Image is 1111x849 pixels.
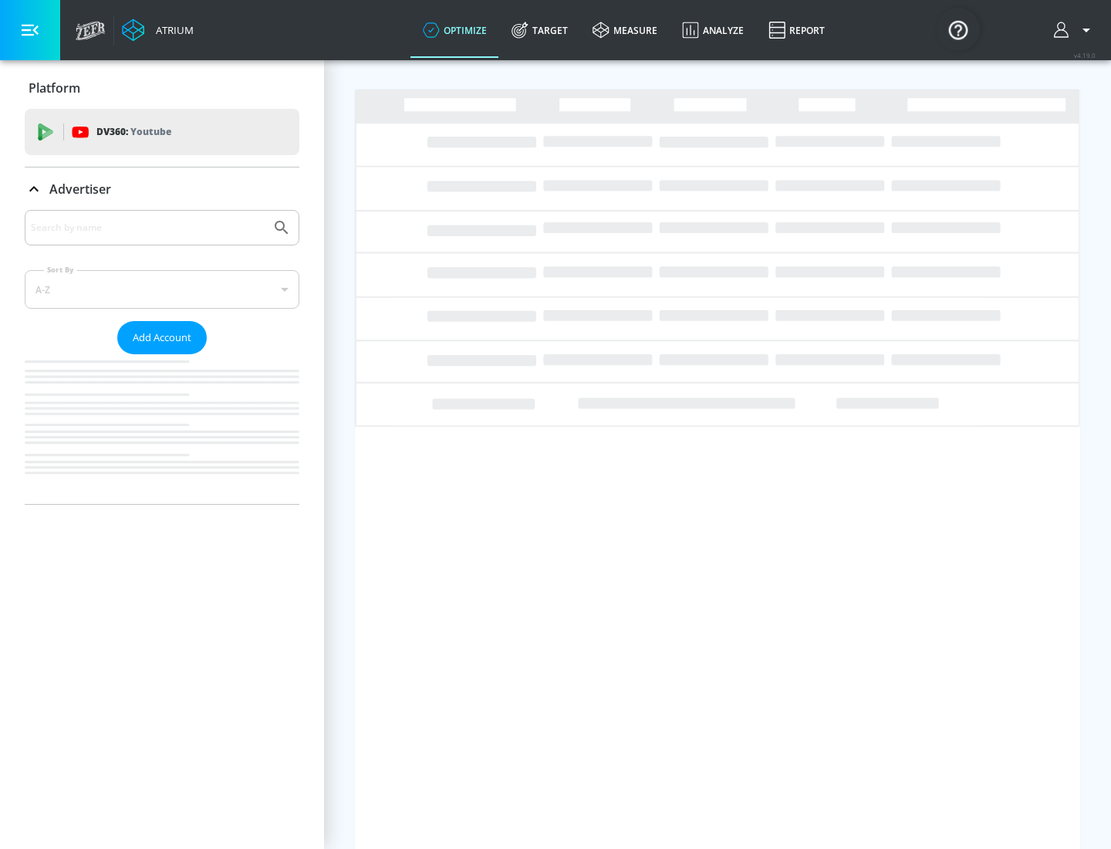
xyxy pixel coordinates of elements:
span: Add Account [133,329,191,347]
a: Atrium [122,19,194,42]
div: Platform [25,66,299,110]
div: Atrium [150,23,194,37]
input: Search by name [31,218,265,238]
button: Add Account [117,321,207,354]
div: DV360: Youtube [25,109,299,155]
p: DV360: [96,123,171,140]
p: Platform [29,79,80,96]
a: Target [499,2,580,58]
div: Advertiser [25,167,299,211]
a: optimize [410,2,499,58]
a: Analyze [670,2,756,58]
a: measure [580,2,670,58]
label: Sort By [44,265,77,275]
a: Report [756,2,837,58]
p: Advertiser [49,181,111,198]
div: A-Z [25,270,299,309]
nav: list of Advertiser [25,354,299,504]
button: Open Resource Center [937,8,980,51]
div: Advertiser [25,210,299,504]
p: Youtube [130,123,171,140]
span: v 4.19.0 [1074,51,1096,59]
